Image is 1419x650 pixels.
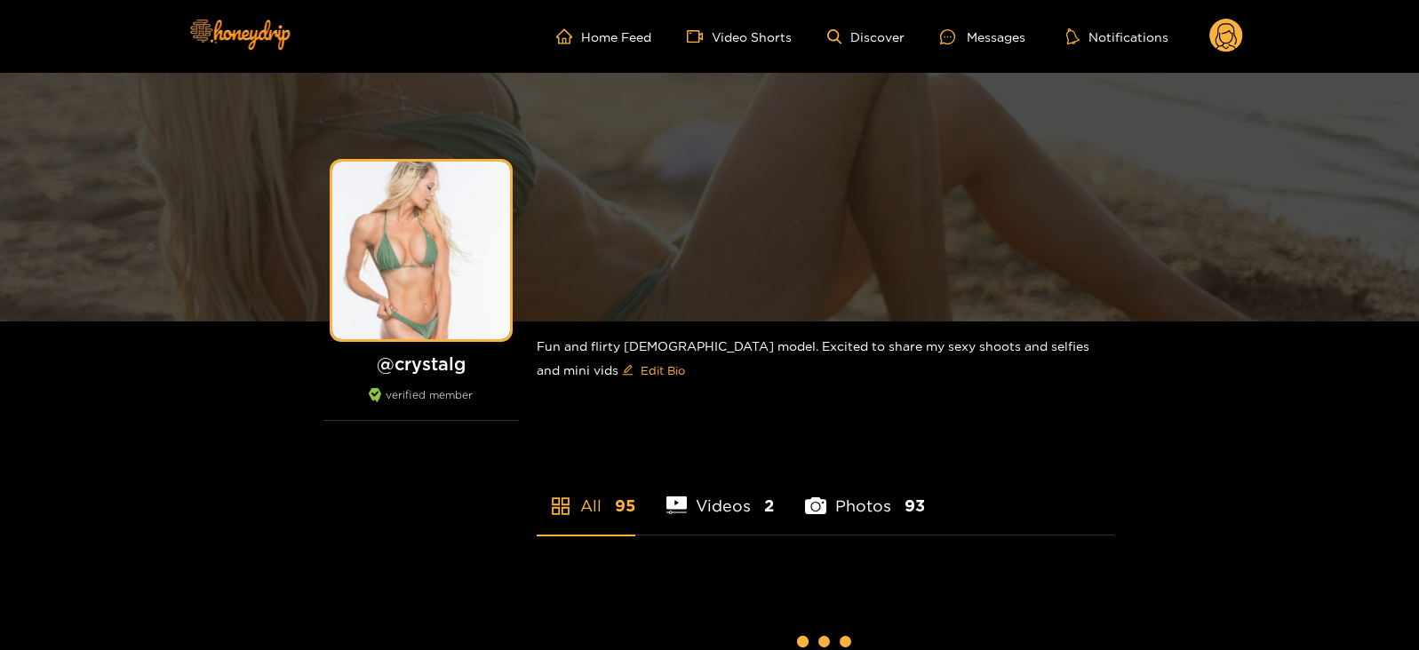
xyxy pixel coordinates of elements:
span: 95 [615,495,635,517]
span: video-camera [687,28,712,44]
li: Videos [666,455,775,535]
li: Photos [805,455,925,535]
div: Fun and flirty [DEMOGRAPHIC_DATA] model. Excited to share my sexy shoots and selfies and mini vids [537,321,1114,399]
button: editEdit Bio [618,356,689,384]
div: Messages [940,27,1025,47]
a: Home Feed [556,28,651,44]
button: Notifications [1061,28,1174,45]
span: Edit Bio [641,361,685,379]
span: edit [622,364,634,377]
li: All [537,455,635,535]
span: appstore [550,495,571,517]
a: Discover [827,29,905,44]
div: verified member [323,388,519,421]
h1: @ crystalg [323,353,519,375]
span: 2 [764,495,774,517]
a: Video Shorts [687,28,792,44]
span: 93 [905,495,925,517]
span: home [556,28,581,44]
